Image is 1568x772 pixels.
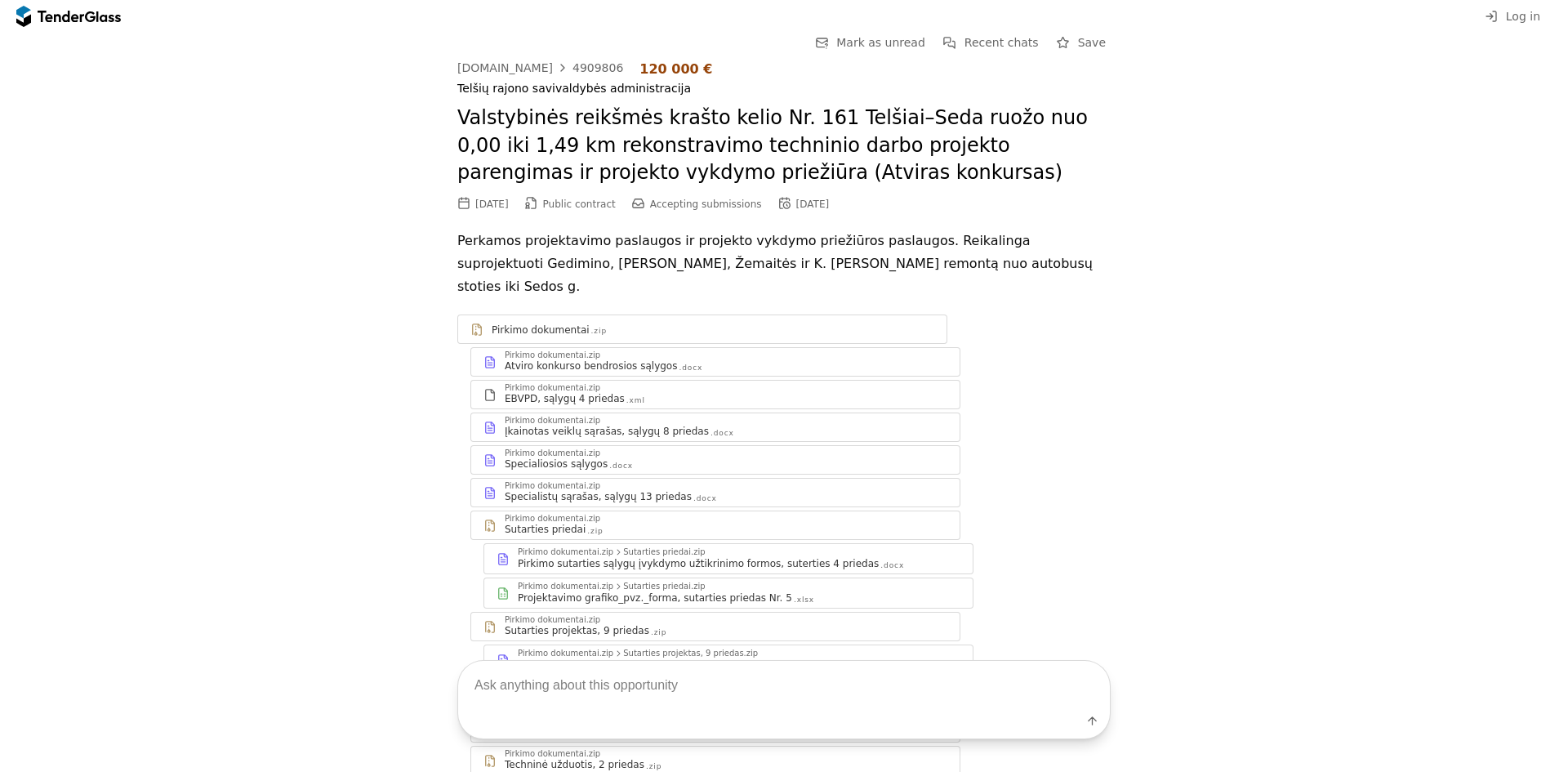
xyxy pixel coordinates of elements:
a: Pirkimo dokumentai.zipSpecialiosios sąlygos.docx [470,445,960,475]
span: Accepting submissions [650,199,762,210]
div: Pirkimo dokumentai.zip [505,449,600,457]
div: Specialiosios sąlygos [505,457,608,471]
button: Mark as unread [810,33,930,53]
span: Mark as unread [836,36,925,49]
div: Atviro konkurso bendrosios sąlygos [505,359,677,373]
div: Pirkimo dokumentai.zip [505,515,600,523]
div: Sutarties projektas, 9 priedas [505,624,649,637]
div: [DOMAIN_NAME] [457,62,553,74]
div: Sutarties priedai.zip [623,548,705,556]
span: Recent chats [964,36,1039,49]
div: .zip [587,526,603,537]
div: .docx [609,461,633,471]
div: Sutarties priedai [505,523,586,536]
div: 4909806 [572,62,623,74]
div: Pirkimo sutarties sąlygų įvykdymo užtikrinimo formos, suterties 4 priedas [518,557,879,570]
div: .docx [679,363,702,373]
a: Pirkimo dokumentai.zipSpecialistų sąrašas, sąlygų 13 priedas.docx [470,478,960,507]
div: Įkainotas veiklų sąrašas, sąlygų 8 priedas [505,425,709,438]
div: Pirkimo dokumentai.zip [518,548,613,556]
a: Pirkimo dokumentai.zipSutarties priedai.zip [470,511,960,540]
div: Pirkimo dokumentai.zip [518,582,613,591]
a: Pirkimo dokumentai.zipĮkainotas veiklų sąrašas, sąlygų 8 priedas.docx [470,413,960,442]
button: Recent chats [938,33,1044,53]
div: Specialistų sąrašas, sąlygų 13 priedas [505,490,692,503]
div: .docx [693,493,717,504]
div: .docx [880,560,904,571]
button: Log in [1480,7,1545,27]
a: Pirkimo dokumentai.zipSutarties projektas, 9 priedas.zip [470,612,960,641]
div: Sutarties priedai.zip [623,582,705,591]
a: Pirkimo dokumentai.zipSutarties priedai.zipProjektavimo grafiko_pvz._forma, sutarties priedas Nr.... [483,578,973,609]
div: .docx [710,428,734,439]
a: [DOMAIN_NAME]4909806 [457,61,623,74]
div: .xml [626,395,645,406]
a: Pirkimo dokumentai.zip [457,315,947,344]
div: 120 000 € [639,61,712,77]
div: Projektavimo grafiko_pvz._forma, sutarties priedas Nr. 5 [518,591,792,605]
div: Pirkimo dokumentai.zip [505,384,600,392]
span: Save [1078,36,1106,49]
a: Pirkimo dokumentai.zipEBVPD, sąlygų 4 priedas.xml [470,380,960,409]
div: EBVPD, sąlygų 4 priedas [505,392,625,405]
div: Pirkimo dokumentai.zip [505,417,600,425]
div: [DATE] [796,199,830,210]
button: Save [1052,33,1111,53]
span: Log in [1506,10,1540,23]
div: Telšių rajono savivaldybės administracija [457,82,1111,96]
div: Pirkimo dokumentai [492,324,590,337]
a: Pirkimo dokumentai.zipAtviro konkurso bendrosios sąlygos.docx [470,347,960,377]
span: Public contract [543,199,616,210]
div: [DATE] [475,199,509,210]
div: Pirkimo dokumentai.zip [505,616,600,624]
a: Pirkimo dokumentai.zipSutarties priedai.zipPirkimo sutarties sąlygų įvykdymo užtikrinimo formos, ... [483,543,973,574]
h2: Valstybinės reikšmės krašto kelio Nr. 161 Telšiai–Seda ruožo nuo 0,00 iki 1,49 km rekonstravimo t... [457,105,1111,187]
p: Perkamos projektavimo paslaugos ir projekto vykdymo priežiūros paslaugos. Reikalinga suprojektuot... [457,230,1111,298]
div: Pirkimo dokumentai.zip [505,351,600,359]
div: .xlsx [794,595,814,605]
div: .zip [591,326,607,337]
div: Pirkimo dokumentai.zip [505,482,600,490]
